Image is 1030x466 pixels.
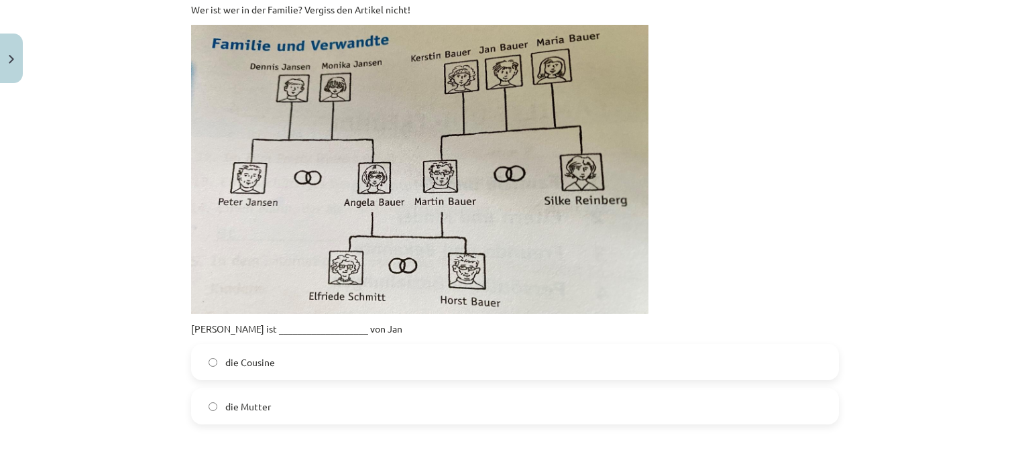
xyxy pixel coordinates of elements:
[209,402,217,411] input: die Mutter
[9,55,14,64] img: icon-close-lesson-0947bae3869378f0d4975bcd49f059093ad1ed9edebbc8119c70593378902aed.svg
[191,3,839,17] p: Wer ist wer in der Familie? Vergiss den Artikel nicht!
[191,322,839,336] p: [PERSON_NAME] ist ___________________ von Jan
[191,25,648,314] img: A diagram of a family tree Description automatically generated
[225,400,271,414] span: die Mutter
[225,355,275,369] span: die Cousine
[209,358,217,367] input: die Cousine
